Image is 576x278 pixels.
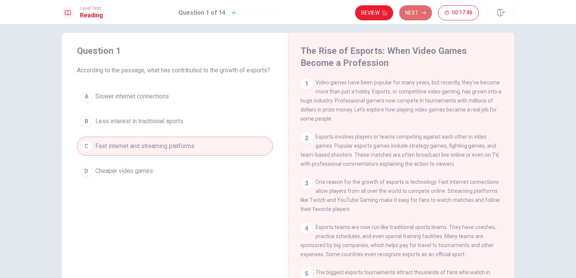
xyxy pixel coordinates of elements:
span: Esports involves players or teams competing against each other in video games. Popular esports ga... [300,134,499,167]
span: Less interest in traditional sports [95,117,183,126]
button: DCheaper video games [77,162,273,180]
h4: The Rise of Esports: When Video Games Become a Profession [300,45,500,69]
span: According to the passage, what has contributed to the growth of esports? [77,66,273,75]
button: CFast internet and streaming platforms [77,137,273,156]
span: Cheaper video games [95,166,153,176]
span: Fast internet and streaming platforms [95,142,195,151]
div: B [80,115,92,127]
div: 3 [300,177,313,189]
div: D [80,165,92,177]
div: 4 [300,223,313,235]
span: Video games have been popular for many years, but recently, they've become more than just a hobby... [300,79,501,122]
span: Slower internet connections [95,92,169,101]
button: BLess interest in traditional sports [77,112,273,131]
span: 00:17:48 [452,10,472,16]
span: Level Test [80,6,103,11]
button: Next [399,5,432,20]
span: One reason for the growth of esports is technology. Fast internet connections allow players from ... [300,179,500,212]
div: 2 [300,132,313,144]
button: Review [355,5,393,20]
h1: Question 1 of 14 [178,8,225,17]
div: 1 [300,78,313,90]
span: Esports teams are now run like traditional sports teams. They have coaches, practice schedules, a... [300,224,496,257]
div: A [80,90,92,102]
button: ASlower internet connections [77,87,273,106]
h1: Reading [80,11,103,20]
button: 00:17:48 [438,5,479,20]
h4: Question 1 [77,45,273,57]
div: C [80,140,92,152]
